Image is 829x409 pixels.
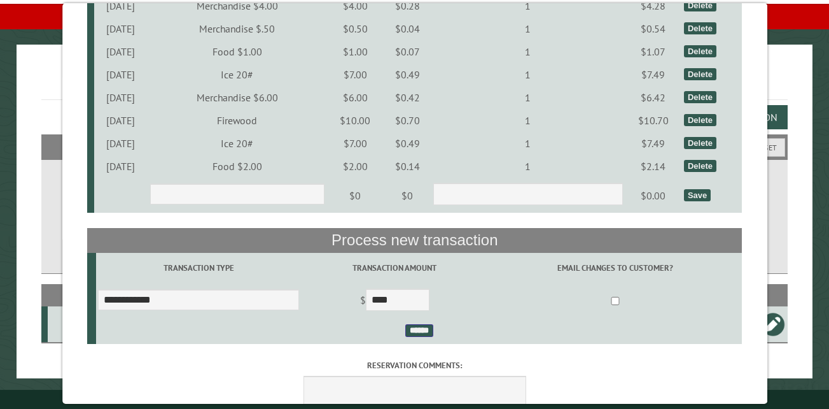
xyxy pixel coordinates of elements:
td: $0.54 [625,17,682,40]
td: $2.00 [326,155,384,178]
td: $2.14 [625,155,682,178]
td: [DATE] [94,86,148,109]
td: [DATE] [94,40,148,63]
div: Delete [684,160,716,172]
td: Ice 20# [148,63,326,86]
td: 1 [431,109,625,132]
td: [DATE] [94,17,148,40]
td: $1.07 [625,40,682,63]
td: $6.00 [326,86,384,109]
td: Merchandise $.50 [148,17,326,40]
div: Delete [684,91,716,103]
td: $0.49 [384,132,431,155]
td: 1 [431,40,625,63]
div: Delete [684,114,716,126]
td: $0.49 [384,63,431,86]
td: $0.14 [384,155,431,178]
td: [DATE] [94,63,148,86]
td: $7.49 [625,63,682,86]
td: $0 [384,178,431,213]
h2: Filters [41,134,788,159]
div: Delete [684,45,716,57]
td: $10.00 [326,109,384,132]
label: Reservation comments: [87,359,742,371]
td: 1 [431,86,625,109]
label: Transaction Amount [303,262,486,274]
td: $0 [326,178,384,213]
td: $0.04 [384,17,431,40]
div: Save [684,189,711,201]
td: $0.07 [384,40,431,63]
td: $1.00 [326,40,384,63]
label: Email changes to customer? [490,262,740,274]
td: 1 [431,132,625,155]
label: Transaction Type [98,262,300,274]
td: [DATE] [94,155,148,178]
td: $10.70 [625,109,682,132]
td: 1 [431,155,625,178]
td: $7.00 [326,132,384,155]
td: Firewood [148,109,326,132]
td: $0.50 [326,17,384,40]
td: $0.00 [625,178,682,213]
td: $6.42 [625,86,682,109]
div: CampStore [53,318,157,331]
td: $ [301,283,487,319]
td: Food $1.00 [148,40,326,63]
th: Site [48,284,159,306]
td: [DATE] [94,132,148,155]
th: Process new transaction [87,228,742,252]
td: Merchandise $6.00 [148,86,326,109]
td: Ice 20# [148,132,326,155]
div: Delete [684,22,716,34]
td: [DATE] [94,109,148,132]
td: $7.00 [326,63,384,86]
td: 1 [431,63,625,86]
td: 1 [431,17,625,40]
td: $0.70 [384,109,431,132]
div: Delete [684,137,716,149]
td: $7.49 [625,132,682,155]
td: Food $2.00 [148,155,326,178]
td: $0.42 [384,86,431,109]
div: Delete [684,68,716,80]
h1: Reservations [41,65,788,100]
